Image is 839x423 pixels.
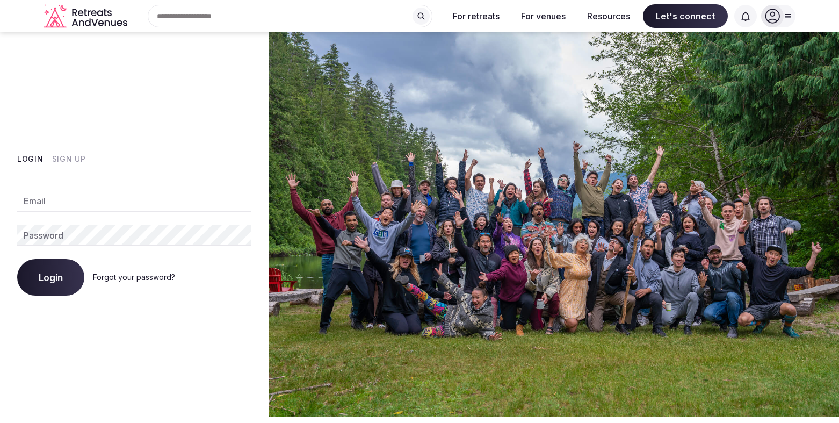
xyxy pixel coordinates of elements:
img: My Account Background [269,32,839,417]
span: Let's connect [643,4,728,28]
a: Visit the homepage [44,4,129,28]
button: Login [17,259,84,296]
button: Sign Up [52,154,86,164]
svg: Retreats and Venues company logo [44,4,129,28]
button: Resources [578,4,639,28]
span: Login [39,272,63,283]
button: For retreats [444,4,508,28]
a: Forgot your password? [93,273,175,282]
button: Login [17,154,44,164]
button: For venues [512,4,574,28]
